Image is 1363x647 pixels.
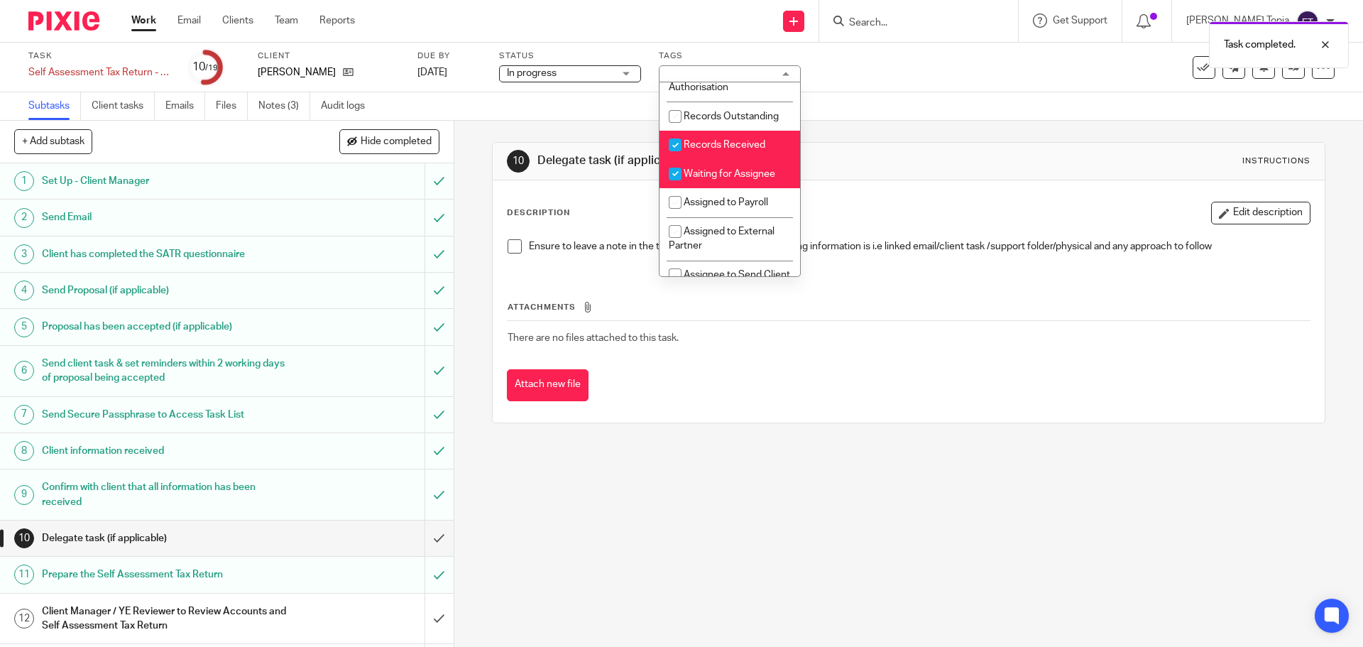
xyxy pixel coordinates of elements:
[417,67,447,77] span: [DATE]
[1211,202,1310,224] button: Edit description
[177,13,201,28] a: Email
[92,92,155,120] a: Client tasks
[499,50,641,62] label: Status
[42,477,288,513] h1: Confirm with client that all information has been received
[28,11,99,31] img: Pixie
[42,564,288,585] h1: Prepare the Self Assessment Tax Return
[659,50,801,62] label: Tags
[14,441,34,461] div: 8
[42,244,288,265] h1: Client has completed the SATR questionnaire
[508,333,679,343] span: There are no files attached to this task.
[42,404,288,425] h1: Send Secure Passphrase to Access Task List
[507,207,570,219] p: Description
[684,140,765,150] span: Records Received
[507,150,530,173] div: 10
[258,65,336,80] p: [PERSON_NAME]
[131,13,156,28] a: Work
[1296,10,1319,33] img: svg%3E
[669,270,790,295] span: Assignee to Send Client Queries
[42,528,288,549] h1: Delegate task (if applicable)
[192,59,218,75] div: 10
[684,112,779,121] span: Records Outstanding
[684,169,775,179] span: Waiting for Assignee
[14,208,34,228] div: 2
[216,92,248,120] a: Files
[339,129,439,153] button: Hide completed
[28,92,81,120] a: Subtasks
[222,13,253,28] a: Clients
[14,281,34,300] div: 4
[14,129,92,153] button: + Add subtask
[42,207,288,228] h1: Send Email
[1242,156,1310,167] div: Instructions
[417,50,481,62] label: Due by
[14,405,34,425] div: 7
[275,13,298,28] a: Team
[507,369,589,401] button: Attach new file
[28,65,170,80] div: Self Assessment Tax Return - [DATE]-[DATE]
[1224,38,1296,52] p: Task completed.
[42,353,288,389] h1: Send client task & set reminders within 2 working days of proposal being accepted
[14,317,34,337] div: 5
[28,50,170,62] label: Task
[165,92,205,120] a: Emails
[14,361,34,381] div: 6
[258,92,310,120] a: Notes (3)
[42,170,288,192] h1: Set Up - Client Manager
[205,64,218,72] small: /19
[42,280,288,301] h1: Send Proposal (if applicable)
[14,485,34,505] div: 9
[258,50,400,62] label: Client
[537,153,939,168] h1: Delegate task (if applicable)
[529,239,1309,254] p: Ensure to leave a note in the task on where all of the supporting information is i.e linked email...
[14,244,34,264] div: 3
[684,197,768,207] span: Assigned to Payroll
[319,13,355,28] a: Reports
[508,303,576,311] span: Attachments
[507,68,557,78] span: In progress
[321,92,376,120] a: Audit logs
[28,65,170,80] div: Self Assessment Tax Return - 2024-2025
[42,316,288,337] h1: Proposal has been accepted (if applicable)
[14,609,34,629] div: 12
[14,565,34,585] div: 11
[669,227,774,251] span: Assigned to External Partner
[14,171,34,191] div: 1
[42,601,288,637] h1: Client Manager / YE Reviewer to Review Accounts and Self Assessment Tax Return
[42,440,288,462] h1: Client information received
[361,136,432,148] span: Hide completed
[14,528,34,548] div: 10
